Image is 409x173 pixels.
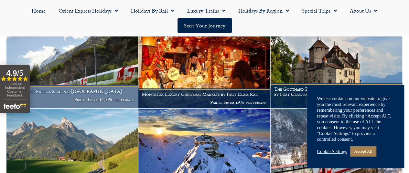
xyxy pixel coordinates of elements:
[25,3,52,18] a: Home
[10,89,135,94] h1: The Glacier Express & Scenic [GEOGRAPHIC_DATA]
[6,19,138,108] a: The Glacier Express & Scenic [GEOGRAPHIC_DATA] Prices From £1,895 per person
[350,146,376,156] a: Accept All
[178,18,232,33] a: Start your Journey
[52,3,124,18] a: Orient Express Holidays
[296,3,343,18] a: Special Trips
[10,97,135,102] p: Prices From £1,895 per person
[181,3,232,18] a: Luxury Trains
[343,3,384,18] a: About Us
[142,100,266,105] p: Prices From £975 per person
[274,86,399,97] h1: The Gotthard Panorama Express & the Centovalli Railway by First Class rail
[138,19,270,108] a: Montreux Luxury Christmas Markets by First Class Rail Prices From £975 per person
[3,3,406,33] nav: Menu
[271,19,403,108] a: The Gotthard Panorama Express & the Centovalli Railway by First Class rail Prices From £1,995 per...
[232,3,296,18] a: Holidays by Region
[271,19,402,108] img: Chateau de Chillon Montreux
[317,96,394,142] div: We use cookies on our website to give you the most relevant experience by remembering your prefer...
[124,3,181,18] a: Holidays by Rail
[142,92,266,97] h1: Montreux Luxury Christmas Markets by First Class Rail
[274,100,399,105] p: Prices From £1,995 per person
[317,148,347,154] a: Cookie Settings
